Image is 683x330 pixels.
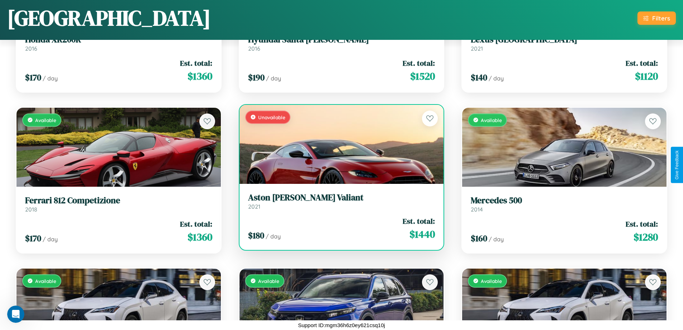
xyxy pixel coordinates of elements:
[35,117,56,123] span: Available
[248,34,435,52] a: Hyundai Santa [PERSON_NAME]2016
[403,216,435,226] span: Est. total:
[180,58,212,68] span: Est. total:
[180,219,212,229] span: Est. total:
[35,278,56,284] span: Available
[471,206,483,213] span: 2014
[471,71,487,83] span: $ 140
[258,114,285,120] span: Unavailable
[248,71,265,83] span: $ 190
[489,75,504,82] span: / day
[626,219,658,229] span: Est. total:
[248,203,260,210] span: 2021
[626,58,658,68] span: Est. total:
[471,195,658,206] h3: Mercedes 500
[248,34,435,45] h3: Hyundai Santa [PERSON_NAME]
[471,34,658,45] h3: Lexus [GEOGRAPHIC_DATA]
[471,232,487,244] span: $ 160
[674,150,679,180] div: Give Feedback
[410,69,435,83] span: $ 1520
[188,69,212,83] span: $ 1360
[471,45,483,52] span: 2021
[489,236,504,243] span: / day
[634,230,658,244] span: $ 1280
[25,45,37,52] span: 2016
[25,34,212,52] a: Honda XR200R2016
[258,278,279,284] span: Available
[471,195,658,213] a: Mercedes 5002014
[403,58,435,68] span: Est. total:
[248,192,435,203] h3: Aston [PERSON_NAME] Valiant
[188,230,212,244] span: $ 1360
[7,306,24,323] iframe: Intercom live chat
[635,69,658,83] span: $ 1120
[7,3,211,33] h1: [GEOGRAPHIC_DATA]
[471,34,658,52] a: Lexus [GEOGRAPHIC_DATA]2021
[248,45,260,52] span: 2016
[298,320,385,330] p: Support ID: mgm36h6z0ey621csq10j
[25,206,37,213] span: 2018
[637,11,676,25] button: Filters
[25,195,212,206] h3: Ferrari 812 Competizione
[652,14,670,22] div: Filters
[43,75,58,82] span: / day
[25,71,41,83] span: $ 170
[481,278,502,284] span: Available
[25,34,212,45] h3: Honda XR200R
[43,236,58,243] span: / day
[25,232,41,244] span: $ 170
[248,229,264,241] span: $ 180
[409,227,435,241] span: $ 1440
[248,192,435,210] a: Aston [PERSON_NAME] Valiant2021
[266,75,281,82] span: / day
[25,195,212,213] a: Ferrari 812 Competizione2018
[266,233,281,240] span: / day
[481,117,502,123] span: Available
